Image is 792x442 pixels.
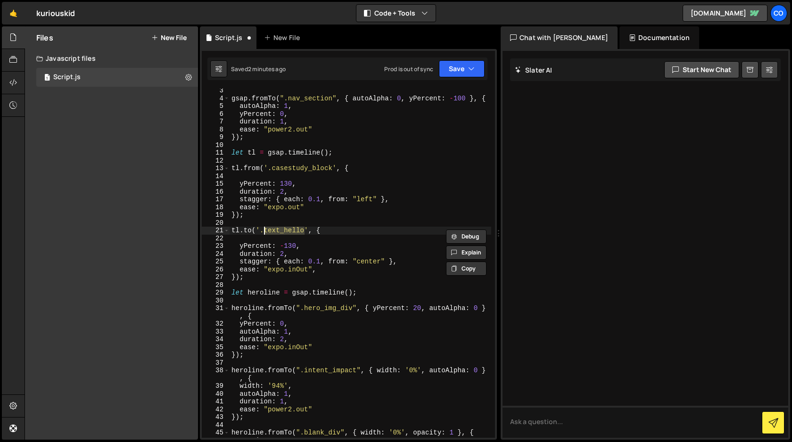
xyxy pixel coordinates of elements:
div: 17 [202,196,230,204]
div: Script.js [215,33,242,42]
div: Documentation [619,26,699,49]
div: New File [264,33,304,42]
div: 20 [202,219,230,227]
div: 16633/45317.js [36,68,198,87]
div: 15 [202,180,230,188]
div: Script.js [53,73,81,82]
button: Explain [446,246,487,260]
div: 11 [202,149,230,157]
div: 37 [202,359,230,367]
div: 32 [202,320,230,328]
div: 10 [202,141,230,149]
div: 9 [202,133,230,141]
h2: Files [36,33,53,43]
div: 31 [202,304,230,320]
button: Copy [446,262,487,276]
a: Co [770,5,787,22]
div: Prod is out of sync [384,65,433,73]
div: 2 minutes ago [248,65,286,73]
div: 27 [202,273,230,281]
div: 33 [202,328,230,336]
h2: Slater AI [515,65,553,74]
a: 🤙 [2,2,25,25]
div: 22 [202,235,230,243]
div: 28 [202,281,230,289]
button: Code + Tools [356,5,436,22]
div: 43 [202,413,230,421]
div: 42 [202,406,230,414]
button: Save [439,60,485,77]
div: 40 [202,390,230,398]
div: 13 [202,164,230,172]
div: 25 [202,258,230,266]
div: 4 [202,95,230,103]
div: 23 [202,242,230,250]
div: 29 [202,289,230,297]
div: 3 [202,87,230,95]
div: 36 [202,351,230,359]
div: 41 [202,398,230,406]
div: Javascript files [25,49,198,68]
div: 35 [202,344,230,352]
div: 45 [202,429,230,437]
div: 34 [202,336,230,344]
div: 21 [202,227,230,235]
div: 26 [202,266,230,274]
div: 16 [202,188,230,196]
div: 39 [202,382,230,390]
div: 8 [202,126,230,134]
div: 14 [202,172,230,180]
div: 6 [202,110,230,118]
button: Debug [446,229,487,244]
div: 30 [202,297,230,305]
div: 18 [202,204,230,212]
div: Chat with [PERSON_NAME] [501,26,618,49]
div: 24 [202,250,230,258]
span: 1 [44,74,50,82]
div: 7 [202,118,230,126]
button: Start new chat [664,61,739,78]
div: kuriouskid [36,8,75,19]
div: 44 [202,421,230,429]
div: 38 [202,367,230,382]
div: 19 [202,211,230,219]
button: New File [151,34,187,41]
div: Saved [231,65,286,73]
a: [DOMAIN_NAME] [683,5,767,22]
div: 5 [202,102,230,110]
div: 12 [202,157,230,165]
